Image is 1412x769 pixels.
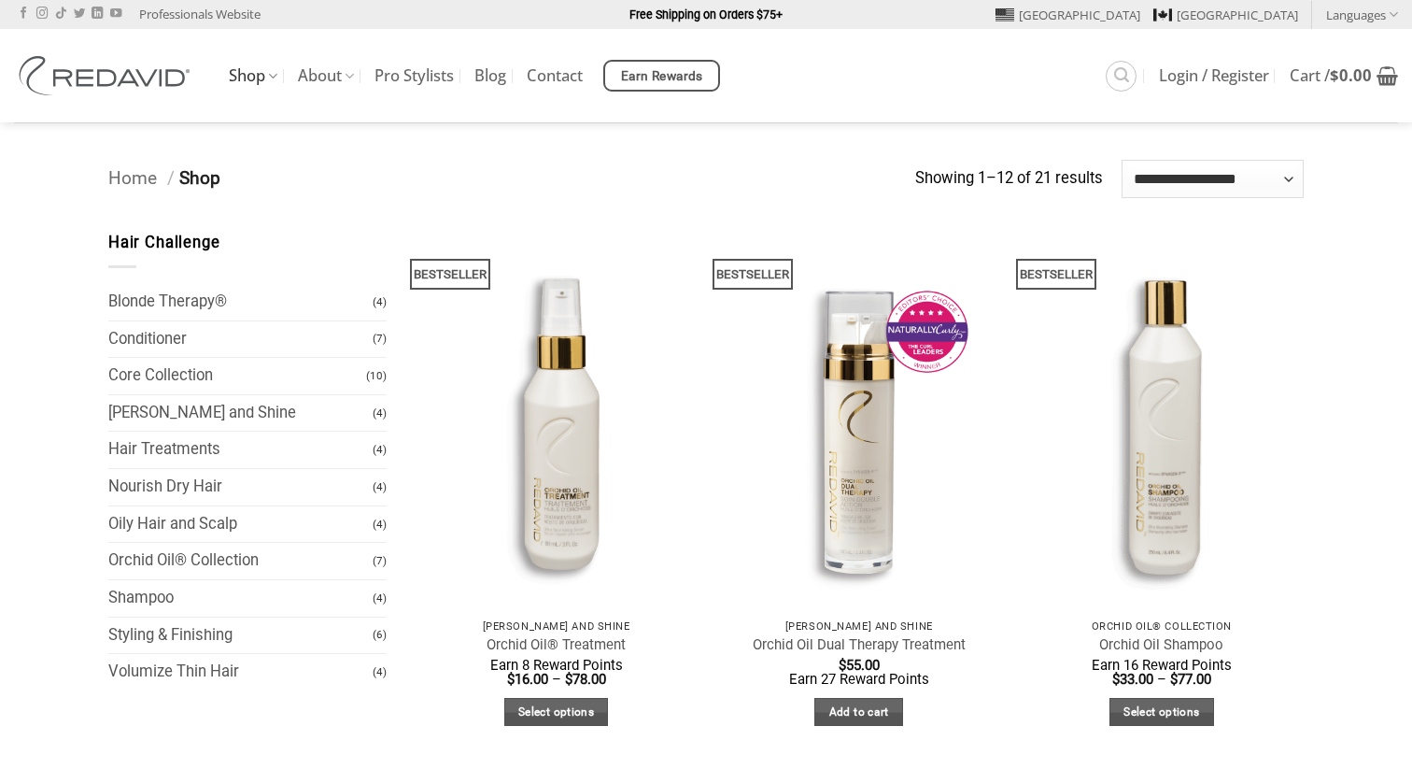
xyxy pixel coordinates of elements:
[814,698,903,727] a: Add to cart: “Orchid Oil Dual Therapy Treatment”
[1153,1,1298,29] a: [GEOGRAPHIC_DATA]
[373,397,387,430] span: (4)
[373,508,387,541] span: (4)
[423,620,689,633] p: [PERSON_NAME] and Shine
[373,582,387,615] span: (4)
[474,59,506,93] a: Blog
[373,545,387,577] span: (7)
[839,657,880,674] bdi: 55.00
[1122,160,1304,197] select: Shop order
[373,286,387,319] span: (4)
[108,654,373,691] a: Volumize Thin Hair
[603,60,720,92] a: Earn Rewards
[229,58,277,94] a: Shop
[110,7,121,21] a: Follow on YouTube
[74,7,85,21] a: Follow on Twitter
[1290,68,1372,83] span: Cart /
[1330,64,1339,86] span: $
[373,322,387,355] span: (7)
[490,657,623,674] span: Earn 8 Reward Points
[298,58,354,94] a: About
[36,7,48,21] a: Follow on Instagram
[1109,698,1214,727] a: Select options for “Orchid Oil Shampoo”
[92,7,103,21] a: Follow on LinkedIn
[1092,657,1232,674] span: Earn 16 Reward Points
[527,59,583,93] a: Contact
[565,671,606,688] bdi: 78.00
[621,66,703,87] span: Earn Rewards
[1170,671,1211,688] bdi: 77.00
[108,580,373,617] a: Shampoo
[1290,55,1398,96] a: View cart
[1170,671,1178,688] span: $
[414,231,699,610] img: REDAVID Orchid Oil Treatment 90ml
[108,234,220,251] span: Hair Challenge
[1029,620,1295,633] p: Orchid Oil® Collection
[108,432,373,468] a: Hair Treatments
[726,620,992,633] p: [PERSON_NAME] and Shine
[504,698,609,727] a: Select options for “Orchid Oil® Treatment”
[108,543,373,579] a: Orchid Oil® Collection
[18,7,29,21] a: Follow on Facebook
[108,358,366,394] a: Core Collection
[1157,671,1166,688] span: –
[373,471,387,504] span: (4)
[552,671,561,688] span: –
[629,7,783,21] strong: Free Shipping on Orders $75+
[1099,636,1223,654] a: Orchid Oil Shampoo
[1326,1,1398,28] a: Languages
[507,671,515,688] span: $
[366,360,387,392] span: (10)
[487,636,626,654] a: Orchid Oil® Treatment
[1020,231,1305,610] img: REDAVID Orchid Oil Shampoo
[374,59,454,93] a: Pro Stylists
[108,164,915,193] nav: Breadcrumb
[373,434,387,466] span: (4)
[108,618,373,654] a: Styling & Finishing
[108,284,373,320] a: Blonde Therapy®
[507,671,548,688] bdi: 16.00
[716,231,1001,610] img: REDAVID Orchid Oil Dual Therapy ~ Award Winning Curl Care
[373,656,387,689] span: (4)
[915,166,1103,192] p: Showing 1–12 of 21 results
[108,321,373,358] a: Conditioner
[995,1,1140,29] a: [GEOGRAPHIC_DATA]
[167,167,175,189] span: /
[108,167,157,189] a: Home
[753,636,966,654] a: Orchid Oil Dual Therapy Treatment
[14,56,201,95] img: REDAVID Salon Products | United States
[1159,68,1269,83] span: Login / Register
[108,395,373,432] a: [PERSON_NAME] and Shine
[108,506,373,543] a: Oily Hair and Scalp
[565,671,572,688] span: $
[1159,59,1269,93] a: Login / Register
[373,619,387,651] span: (6)
[1112,671,1120,688] span: $
[108,469,373,506] a: Nourish Dry Hair
[1106,61,1137,92] a: Search
[55,7,66,21] a: Follow on TikTok
[839,657,846,674] span: $
[789,671,929,688] span: Earn 27 Reward Points
[1112,671,1153,688] bdi: 33.00
[1330,64,1372,86] bdi: 0.00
